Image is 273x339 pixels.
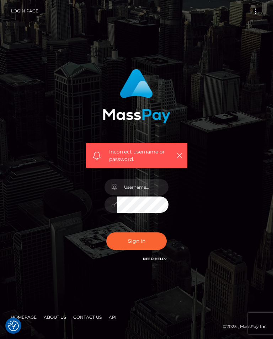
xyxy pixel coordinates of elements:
[5,323,268,330] div: © 2025 , MassPay Inc.
[117,179,168,195] input: Username...
[109,148,172,163] span: Incorrect username or password.
[8,321,19,331] img: Revisit consent button
[11,4,38,18] a: Login Page
[41,312,69,323] a: About Us
[70,312,105,323] a: Contact Us
[8,312,39,323] a: Homepage
[103,69,170,123] img: MassPay Login
[8,321,19,331] button: Consent Preferences
[106,312,119,323] a: API
[143,257,167,261] a: Need Help?
[249,6,262,16] button: Toggle navigation
[106,232,167,250] button: Sign in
